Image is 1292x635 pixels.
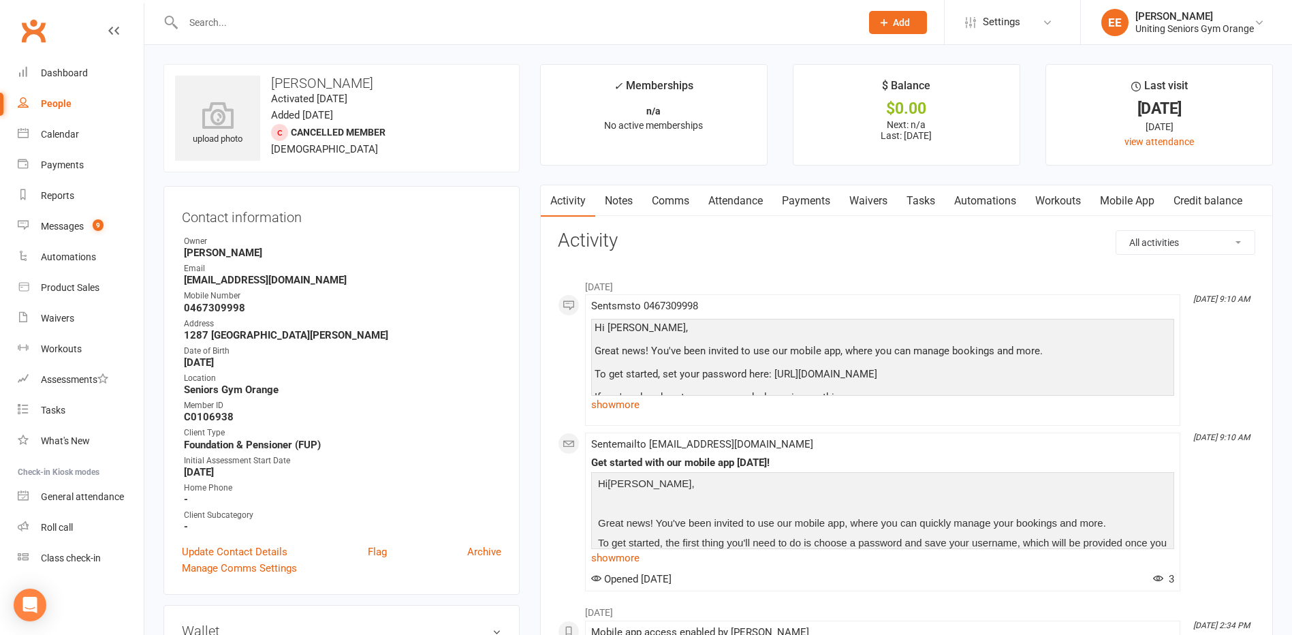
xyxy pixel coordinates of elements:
[591,300,698,312] span: Sent sms to 0467309998
[18,119,144,150] a: Calendar
[591,573,672,585] span: Opened [DATE]
[41,491,124,502] div: General attendance
[467,544,501,560] a: Archive
[699,185,772,217] a: Attendance
[41,67,88,78] div: Dashboard
[18,89,144,119] a: People
[41,313,74,324] div: Waivers
[1193,294,1250,304] i: [DATE] 9:10 AM
[182,204,501,225] h3: Contact information
[41,190,74,201] div: Reports
[16,14,50,48] a: Clubworx
[614,80,623,93] i: ✓
[41,435,90,446] div: What's New
[184,454,501,467] div: Initial Assessment Start Date
[1101,9,1129,36] div: EE
[1135,10,1254,22] div: [PERSON_NAME]
[614,77,693,102] div: Memberships
[1124,136,1194,147] a: view attendance
[18,242,144,273] a: Automations
[608,478,691,489] span: [PERSON_NAME]
[184,329,501,341] strong: 1287 [GEOGRAPHIC_DATA][PERSON_NAME]
[179,13,851,32] input: Search...
[772,185,840,217] a: Payments
[184,493,501,506] strong: -
[18,334,144,365] a: Workouts
[368,544,387,560] a: Flag
[41,221,84,232] div: Messages
[184,411,501,423] strong: C0106938
[18,482,144,512] a: General attendance kiosk mode
[18,303,144,334] a: Waivers
[184,317,501,330] div: Address
[184,262,501,275] div: Email
[893,17,910,28] span: Add
[591,438,813,450] span: Sent email to [EMAIL_ADDRESS][DOMAIN_NAME]
[271,143,378,155] span: [DEMOGRAPHIC_DATA]
[184,482,501,495] div: Home Phone
[1131,77,1188,102] div: Last visit
[291,127,385,138] span: Cancelled member
[945,185,1026,217] a: Automations
[1058,119,1260,134] div: [DATE]
[184,345,501,358] div: Date of Birth
[41,159,84,170] div: Payments
[591,395,1174,414] a: show more
[558,230,1255,251] h3: Activity
[595,322,1171,450] div: Hi [PERSON_NAME], Great news! You've been invited to use our mobile app, where you can manage boo...
[1090,185,1164,217] a: Mobile App
[18,426,144,456] a: What's New
[18,150,144,181] a: Payments
[18,181,144,211] a: Reports
[642,185,699,217] a: Comms
[558,598,1255,620] li: [DATE]
[41,553,101,563] div: Class check-in
[41,343,82,354] div: Workouts
[1058,102,1260,116] div: [DATE]
[184,521,501,533] strong: -
[541,185,595,217] a: Activity
[182,560,297,576] a: Manage Comms Settings
[18,273,144,303] a: Product Sales
[1026,185,1090,217] a: Workouts
[41,405,65,416] div: Tasks
[558,273,1255,294] li: [DATE]
[1153,573,1174,585] span: 3
[184,290,501,303] div: Mobile Number
[1193,621,1250,630] i: [DATE] 2:34 PM
[184,509,501,522] div: Client Subcategory
[869,11,927,34] button: Add
[840,185,897,217] a: Waivers
[41,374,108,385] div: Assessments
[598,517,1106,529] span: Great news! You've been invited to use our mobile app, where you can quickly manage your bookings...
[271,93,347,105] time: Activated [DATE]
[18,58,144,89] a: Dashboard
[598,478,608,489] span: Hi
[184,384,501,396] strong: Seniors Gym Orange
[184,302,501,314] strong: 0467309998
[41,98,72,109] div: People
[184,372,501,385] div: Location
[182,544,287,560] a: Update Contact Details
[41,129,79,140] div: Calendar
[806,102,1007,116] div: $0.00
[14,589,46,621] div: Open Intercom Messenger
[598,537,1167,565] span: To get started, the first thing you'll need to do is choose a password and save your username, wh...
[18,395,144,426] a: Tasks
[18,365,144,395] a: Assessments
[1135,22,1254,35] div: Uniting Seniors Gym Orange
[18,512,144,543] a: Roll call
[93,219,104,231] span: 9
[41,522,73,533] div: Roll call
[184,247,501,259] strong: [PERSON_NAME]
[41,282,99,293] div: Product Sales
[595,185,642,217] a: Notes
[175,102,260,146] div: upload photo
[897,185,945,217] a: Tasks
[184,439,501,451] strong: Foundation & Pensioner (FUP)
[692,478,695,489] span: ,
[184,235,501,248] div: Owner
[882,77,930,102] div: $ Balance
[184,427,501,439] div: Client Type
[41,251,96,262] div: Automations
